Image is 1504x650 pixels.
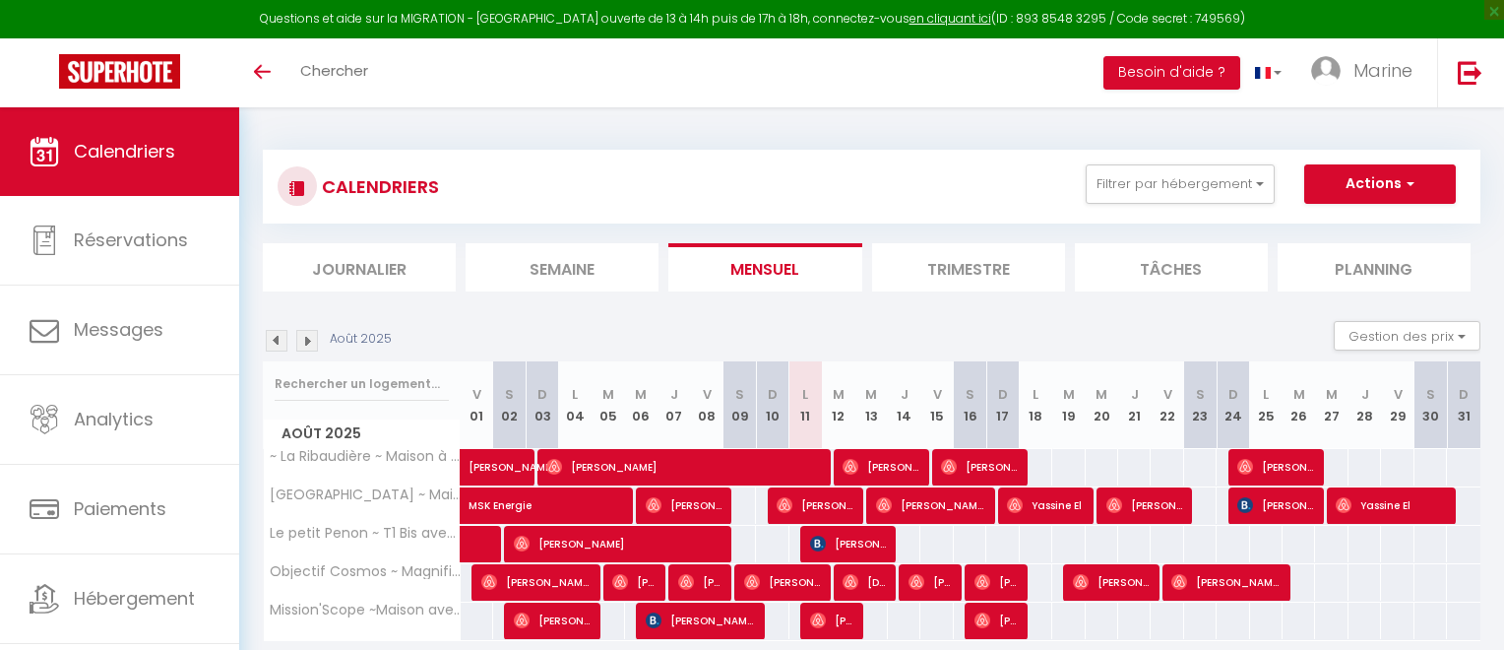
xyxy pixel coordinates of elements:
[1315,361,1347,449] th: 27
[986,361,1019,449] th: 17
[777,487,852,524] span: [PERSON_NAME]
[267,564,464,579] span: Objectif Cosmos ~ Magnifique T2 à 4 min du parc
[267,449,464,464] span: ~ La Ribaudière ~ Maison à 5 min du Futuroscope
[789,361,822,449] th: 11
[572,385,578,404] abbr: L
[505,385,514,404] abbr: S
[1304,164,1456,204] button: Actions
[461,361,493,449] th: 01
[481,563,590,601] span: [PERSON_NAME]
[810,525,886,562] span: [PERSON_NAME]
[865,385,877,404] abbr: M
[843,563,886,601] span: [DEMOGRAPHIC_DATA][PERSON_NAME]
[1311,56,1341,86] img: ...
[901,385,909,404] abbr: J
[1353,58,1412,83] span: Marine
[646,602,754,639] span: [PERSON_NAME]
[264,420,460,448] span: Août 2025
[1283,361,1315,449] th: 26
[1086,164,1275,204] button: Filtrer par hébergement
[1414,361,1447,449] th: 30
[1096,385,1107,404] abbr: M
[833,385,845,404] abbr: M
[670,385,678,404] abbr: J
[472,385,481,404] abbr: V
[933,385,942,404] abbr: V
[802,385,808,404] abbr: L
[1075,243,1268,292] li: Tâches
[1237,487,1313,524] span: [PERSON_NAME]
[1426,385,1435,404] abbr: S
[267,487,464,502] span: [GEOGRAPHIC_DATA] ~ Maison à 8 minutes du Parc
[1063,385,1075,404] abbr: M
[469,477,695,514] span: MSK Energie
[1447,361,1480,449] th: 31
[1334,321,1480,351] button: Gestion des prix
[592,361,624,449] th: 05
[1103,56,1240,90] button: Besoin d'aide ?
[1131,385,1139,404] abbr: J
[658,361,690,449] th: 07
[74,586,195,611] span: Hébergement
[559,361,592,449] th: 04
[909,10,991,27] a: en cliquant ici
[267,603,464,617] span: Mission'Scope ~Maison avec jacuzzi à 5 min du parc
[941,448,1017,486] span: [PERSON_NAME]
[1033,385,1038,404] abbr: L
[514,602,590,639] span: [PERSON_NAME]
[1361,385,1369,404] abbr: J
[526,361,558,449] th: 03
[1052,361,1085,449] th: 19
[74,407,154,431] span: Analytics
[1458,60,1482,85] img: logout
[514,525,720,562] span: [PERSON_NAME]
[920,361,953,449] th: 15
[59,54,180,89] img: Super Booking
[678,563,721,601] span: [PERSON_NAME]
[1086,361,1118,449] th: 20
[966,385,974,404] abbr: S
[1118,361,1151,449] th: 21
[768,385,778,404] abbr: D
[466,243,658,292] li: Semaine
[263,243,456,292] li: Journalier
[1217,361,1249,449] th: 24
[461,449,493,487] a: [PERSON_NAME]
[267,526,464,541] span: Le petit Penon ~ T1 Bis avec parking /clim /Fibre
[974,602,1018,639] span: [PERSON_NAME]
[1348,361,1381,449] th: 28
[493,361,526,449] th: 02
[546,448,817,486] span: [PERSON_NAME]
[843,448,918,486] span: [PERSON_NAME]
[1381,361,1413,449] th: 29
[461,487,493,525] a: MSK Energie
[668,243,861,292] li: Mensuel
[1007,487,1083,524] span: Yassine El
[703,385,712,404] abbr: V
[954,361,986,449] th: 16
[612,563,656,601] span: [PERSON_NAME]
[1228,385,1238,404] abbr: D
[909,563,952,601] span: [PERSON_NAME]
[1196,385,1205,404] abbr: S
[1073,563,1149,601] span: [PERSON_NAME]
[1278,243,1471,292] li: Planning
[1459,385,1469,404] abbr: D
[330,330,392,349] p: Août 2025
[872,243,1065,292] li: Trimestre
[1020,361,1052,449] th: 18
[74,317,163,342] span: Messages
[810,602,853,639] span: [PERSON_NAME]
[1296,38,1437,107] a: ... Marine
[756,361,788,449] th: 10
[888,361,920,449] th: 14
[690,361,722,449] th: 08
[1171,563,1280,601] span: [PERSON_NAME]
[275,366,449,402] input: Rechercher un logement...
[285,38,383,107] a: Chercher
[1237,448,1313,486] span: [PERSON_NAME]
[876,487,984,524] span: [PERSON_NAME]
[1184,361,1217,449] th: 23
[1151,361,1183,449] th: 22
[998,385,1008,404] abbr: D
